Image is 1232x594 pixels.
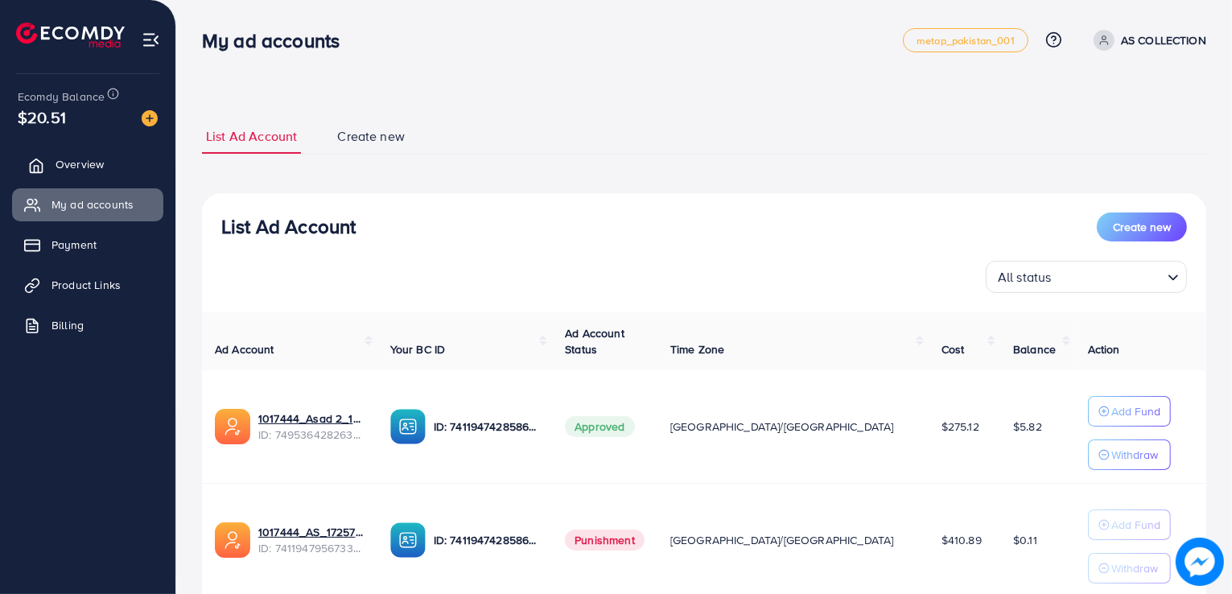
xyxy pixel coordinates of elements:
img: image [142,110,158,126]
a: 1017444_Asad 2_1745150507456 [258,410,365,427]
p: Withdraw [1111,559,1158,578]
span: Ad Account [215,341,274,357]
button: Create new [1097,212,1187,241]
span: Ecomdy Balance [18,89,105,105]
span: Balance [1013,341,1056,357]
input: Search for option [1057,262,1161,289]
span: Action [1088,341,1120,357]
span: [GEOGRAPHIC_DATA]/[GEOGRAPHIC_DATA] [670,532,894,548]
p: Withdraw [1111,445,1158,464]
span: My ad accounts [52,196,134,212]
p: Add Fund [1111,515,1160,534]
span: metap_pakistan_001 [917,35,1015,46]
span: $0.11 [1013,532,1037,548]
span: Payment [52,237,97,253]
img: logo [16,23,125,47]
img: image [1176,538,1224,586]
a: Product Links [12,269,163,301]
div: <span class='underline'>1017444_Asad 2_1745150507456</span></br>7495364282637893649 [258,410,365,443]
button: Add Fund [1088,396,1171,427]
span: $275.12 [942,419,979,435]
h3: List Ad Account [221,215,356,238]
button: Withdraw [1088,553,1171,584]
img: menu [142,31,160,49]
span: $410.89 [942,532,982,548]
a: My ad accounts [12,188,163,221]
p: ID: 7411947428586192913 [434,530,540,550]
a: Overview [12,148,163,180]
a: metap_pakistan_001 [903,28,1028,52]
span: Ad Account Status [565,325,624,357]
span: All status [995,266,1055,289]
span: Product Links [52,277,121,293]
div: <span class='underline'>1017444_AS_1725728637638</span></br>7411947956733263888 [258,524,365,557]
span: Time Zone [670,341,724,357]
img: ic-ads-acc.e4c84228.svg [215,522,250,558]
a: Payment [12,229,163,261]
p: AS COLLECTION [1121,31,1206,50]
img: ic-ba-acc.ded83a64.svg [390,409,426,444]
img: ic-ads-acc.e4c84228.svg [215,409,250,444]
span: Cost [942,341,965,357]
span: Overview [56,156,104,172]
span: [GEOGRAPHIC_DATA]/[GEOGRAPHIC_DATA] [670,419,894,435]
span: Billing [52,317,84,333]
button: Withdraw [1088,439,1171,470]
a: Billing [12,309,163,341]
span: ID: 7495364282637893649 [258,427,365,443]
p: ID: 7411947428586192913 [434,417,540,436]
span: Create new [337,127,405,146]
button: Add Fund [1088,509,1171,540]
span: Create new [1113,219,1171,235]
span: List Ad Account [206,127,297,146]
span: $20.51 [18,105,66,129]
h3: My ad accounts [202,29,352,52]
img: ic-ba-acc.ded83a64.svg [390,522,426,558]
span: Your BC ID [390,341,446,357]
a: AS COLLECTION [1087,30,1206,51]
span: ID: 7411947956733263888 [258,540,365,556]
div: Search for option [986,261,1187,293]
p: Add Fund [1111,402,1160,421]
span: $5.82 [1013,419,1042,435]
span: Punishment [565,530,645,551]
a: 1017444_AS_1725728637638 [258,524,365,540]
span: Approved [565,416,634,437]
